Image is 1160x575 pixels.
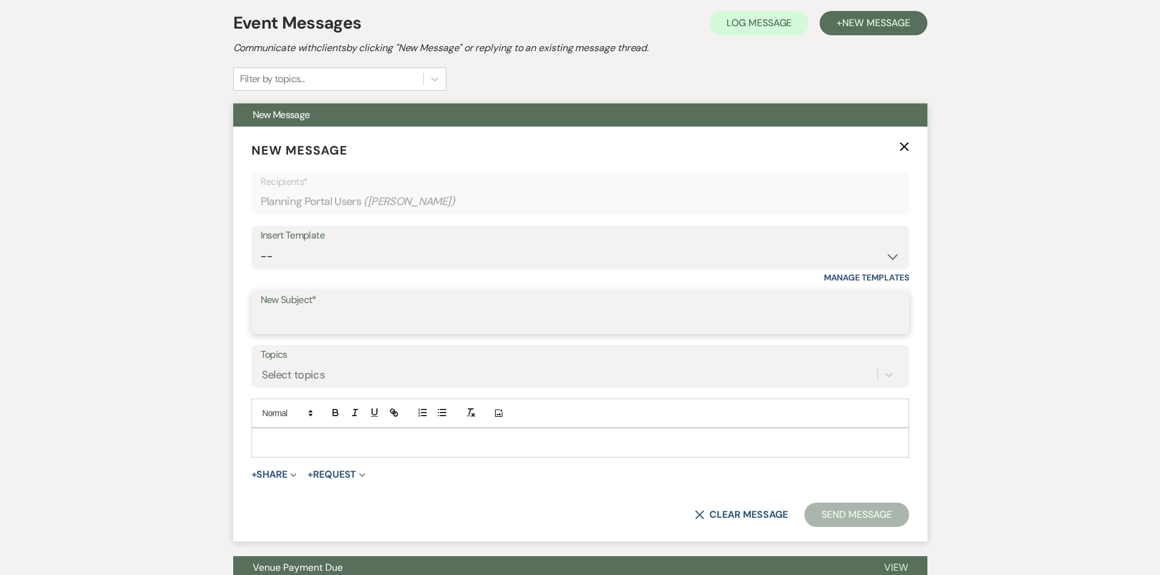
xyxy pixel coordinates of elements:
[233,41,927,55] h2: Communicate with clients by clicking "New Message" or replying to an existing message thread.
[233,10,362,36] h1: Event Messages
[261,227,900,245] div: Insert Template
[261,291,900,309] label: New Subject*
[261,346,900,364] label: Topics
[261,190,900,214] div: Planning Portal Users
[726,16,792,29] span: Log Message
[824,272,909,283] a: Manage Templates
[261,174,900,190] p: Recipients*
[709,11,809,35] button: Log Message
[884,561,908,574] span: View
[364,193,455,210] span: ( [PERSON_NAME] )
[253,561,343,574] span: Venue Payment Due
[251,142,348,158] span: New Message
[842,16,910,29] span: New Message
[251,470,257,479] span: +
[262,367,325,383] div: Select topics
[308,470,313,479] span: +
[251,470,297,479] button: Share
[253,108,310,121] span: New Message
[804,503,909,527] button: Send Message
[820,11,927,35] button: +New Message
[695,510,787,520] button: Clear message
[240,72,305,86] div: Filter by topics...
[308,470,365,479] button: Request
